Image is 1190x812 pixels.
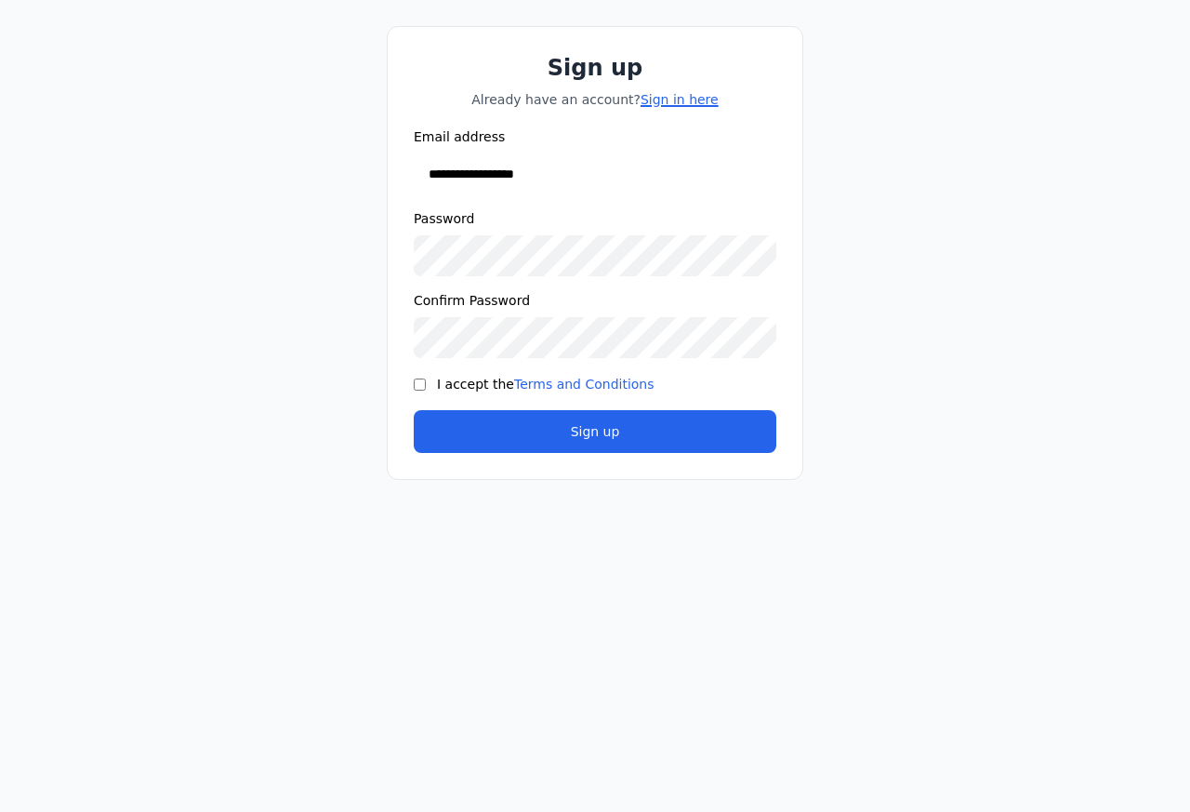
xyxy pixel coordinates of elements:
label: Password [414,209,776,228]
label: Email address [414,127,776,146]
p: Already have an account? [414,90,776,109]
label: I accept the [437,377,654,392]
h1: Sign up [414,53,776,83]
button: Sign up [414,410,776,453]
label: Confirm Password [414,291,776,310]
a: Sign in here [641,92,719,107]
a: Terms and Conditions [514,377,654,392]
